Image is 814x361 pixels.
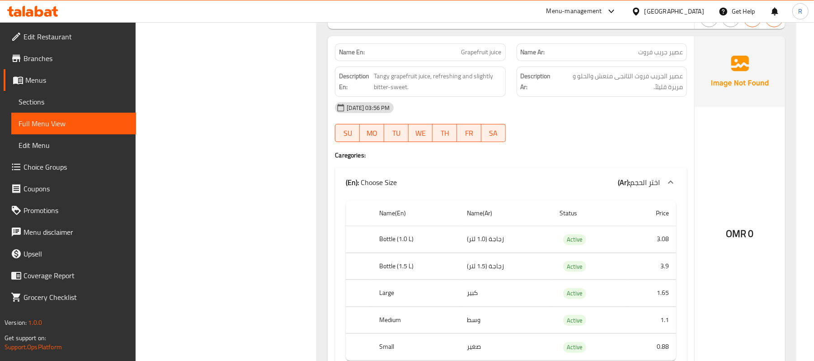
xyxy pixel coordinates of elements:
a: Sections [11,91,136,113]
span: [DATE] 03:56 PM [343,104,393,112]
span: TU [388,127,405,140]
td: زجاجة (1.0 لتر) [460,226,552,253]
span: عصير جريب فروت [638,47,683,57]
div: Active [563,234,586,245]
span: Active [563,342,586,352]
div: (En): Choose Size(Ar):اختر الحجم [335,168,687,197]
strong: Description En: [339,71,372,93]
span: TH [436,127,453,140]
img: Ae5nvW7+0k+MAAAAAElFTkSuQmCC [695,36,785,107]
td: وسط [460,307,552,333]
b: (En): [346,176,359,189]
a: Coverage Report [4,265,136,286]
span: 1.0.0 [28,317,42,328]
td: زجاجة (1.5 لتر) [460,253,552,280]
span: R [798,6,802,16]
div: Menu-management [546,6,602,17]
span: Grapefruit juice [461,47,502,57]
td: 0.88 [626,334,676,361]
span: Tangy grapefruit juice, refreshing and slightly bitter-sweet. [374,71,501,93]
td: 3.08 [626,226,676,253]
th: Large [372,280,460,307]
span: MO [363,127,381,140]
a: Grocery Checklist [4,286,136,308]
span: Sections [19,96,129,107]
span: Edit Restaurant [24,31,129,42]
th: Bottle (1.5 L) [372,253,460,280]
span: Choice Groups [24,161,129,172]
td: 1.65 [626,280,676,307]
a: Coupons [4,178,136,199]
a: Choice Groups [4,156,136,178]
span: Coverage Report [24,270,129,281]
th: Name(Ar) [460,200,552,226]
th: Small [372,334,460,361]
a: Edit Menu [11,134,136,156]
span: OMR [726,225,746,242]
span: اختر الحجم [630,176,660,189]
div: Active [563,315,586,326]
button: MO [360,124,384,142]
strong: Name En: [339,47,365,57]
button: FR [457,124,481,142]
table: choices table [346,200,676,361]
strong: Description Ar: [521,71,555,93]
span: Active [563,261,586,272]
button: SA [481,124,506,142]
span: Version: [5,317,27,328]
span: Promotions [24,205,129,216]
th: Name(En) [372,200,460,226]
a: Menus [4,69,136,91]
button: WE [409,124,433,142]
span: SA [485,127,502,140]
span: SU [339,127,356,140]
th: Price [626,200,676,226]
a: Full Menu View [11,113,136,134]
span: Get support on: [5,332,46,344]
a: Upsell [4,243,136,265]
strong: Name Ar: [521,47,545,57]
a: Support.OpsPlatform [5,341,62,353]
td: 3.9 [626,253,676,280]
div: Active [563,288,586,299]
a: Branches [4,47,136,69]
td: كبير [460,280,552,307]
span: FR [461,127,478,140]
button: TU [384,124,409,142]
span: Coupons [24,183,129,194]
th: Status [552,200,626,226]
b: (Ar): [618,176,630,189]
th: Medium [372,307,460,333]
span: Active [563,288,586,299]
span: Upsell [24,248,129,259]
td: 1.1 [626,307,676,333]
div: [GEOGRAPHIC_DATA] [645,6,704,16]
span: Grocery Checklist [24,292,129,303]
button: TH [433,124,457,142]
span: Active [563,234,586,245]
span: Branches [24,53,129,64]
span: 0 [748,225,754,242]
span: WE [412,127,429,140]
a: Promotions [4,199,136,221]
a: Edit Restaurant [4,26,136,47]
th: Bottle (1.0 L) [372,226,460,253]
span: عصير الجريب فروت التانجى منعش والحلو و مريرة قليلاً. [557,71,683,93]
a: Menu disclaimer [4,221,136,243]
span: Menu disclaimer [24,227,129,237]
td: صغير [460,334,552,361]
span: Edit Menu [19,140,129,151]
span: Full Menu View [19,118,129,129]
span: Active [563,315,586,326]
p: Choose Size [346,177,397,188]
h4: Caregories: [335,151,687,160]
button: SU [335,124,360,142]
span: Menus [25,75,129,85]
